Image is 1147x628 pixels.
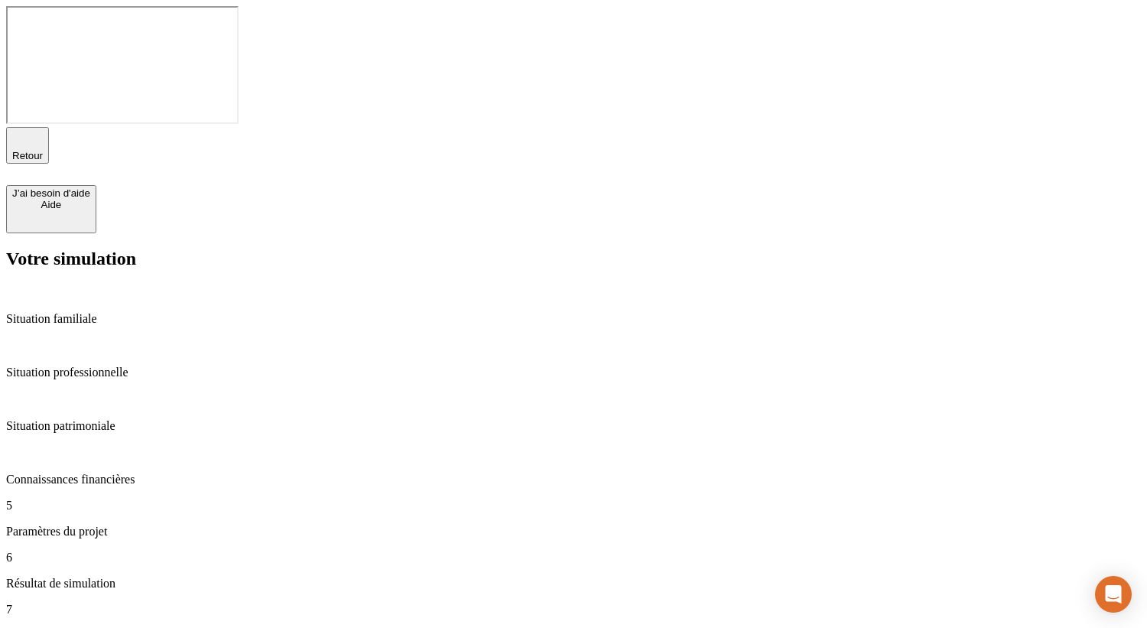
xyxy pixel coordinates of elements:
[6,312,1141,326] p: Situation familiale
[12,150,43,161] span: Retour
[6,603,1141,617] p: 7
[6,366,1141,379] p: Situation professionnelle
[6,499,1141,512] p: 5
[6,127,49,164] button: Retour
[6,525,1141,539] p: Paramètres du projet
[6,419,1141,433] p: Situation patrimoniale
[12,199,90,210] div: Aide
[6,577,1141,591] p: Résultat de simulation
[6,185,96,233] button: J’ai besoin d'aideAide
[12,187,90,199] div: J’ai besoin d'aide
[1095,576,1132,613] div: Open Intercom Messenger
[6,551,1141,565] p: 6
[6,249,1141,269] h2: Votre simulation
[6,473,1141,486] p: Connaissances financières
